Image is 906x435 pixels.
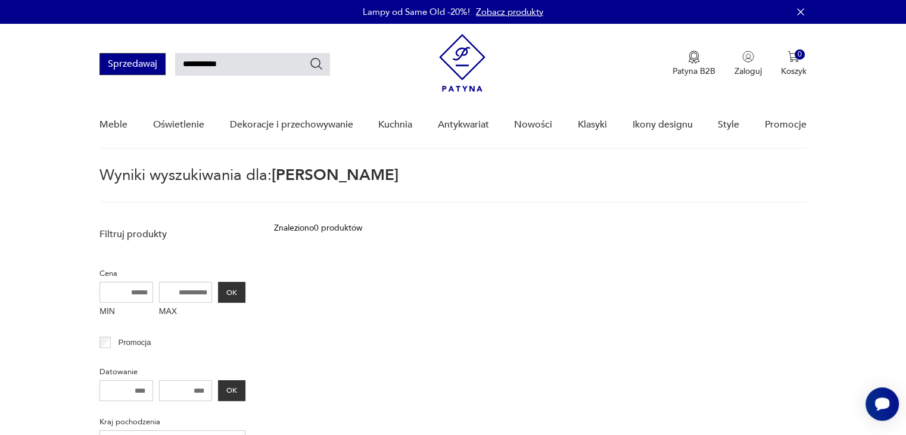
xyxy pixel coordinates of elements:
[99,267,245,280] p: Cena
[734,66,762,77] p: Zaloguj
[218,380,245,401] button: OK
[153,102,204,148] a: Oświetlenie
[99,228,245,241] p: Filtruj produkty
[673,51,715,77] button: Patyna B2B
[272,164,398,186] span: [PERSON_NAME]
[99,303,153,322] label: MIN
[688,51,700,64] img: Ikona medalu
[514,102,552,148] a: Nowości
[99,365,245,378] p: Datowanie
[309,57,323,71] button: Szukaj
[218,282,245,303] button: OK
[734,51,762,77] button: Zaloguj
[781,66,807,77] p: Koszyk
[673,51,715,77] a: Ikona medaluPatyna B2B
[229,102,353,148] a: Dekoracje i przechowywanie
[742,51,754,63] img: Ikonka użytkownika
[159,303,213,322] label: MAX
[578,102,607,148] a: Klasyki
[795,49,805,60] div: 0
[781,51,807,77] button: 0Koszyk
[718,102,739,148] a: Style
[476,6,543,18] a: Zobacz produkty
[99,168,806,203] p: Wyniki wyszukiwania dla:
[99,61,166,69] a: Sprzedawaj
[765,102,807,148] a: Promocje
[438,102,489,148] a: Antykwariat
[378,102,412,148] a: Kuchnia
[363,6,470,18] p: Lampy od Same Old -20%!
[99,102,127,148] a: Meble
[274,222,362,235] div: Znaleziono 0 produktów
[119,336,151,349] p: Promocja
[865,387,899,421] iframe: Smartsupp widget button
[99,415,245,428] p: Kraj pochodzenia
[787,51,799,63] img: Ikona koszyka
[673,66,715,77] p: Patyna B2B
[439,34,485,92] img: Patyna - sklep z meblami i dekoracjami vintage
[99,53,166,75] button: Sprzedawaj
[632,102,692,148] a: Ikony designu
